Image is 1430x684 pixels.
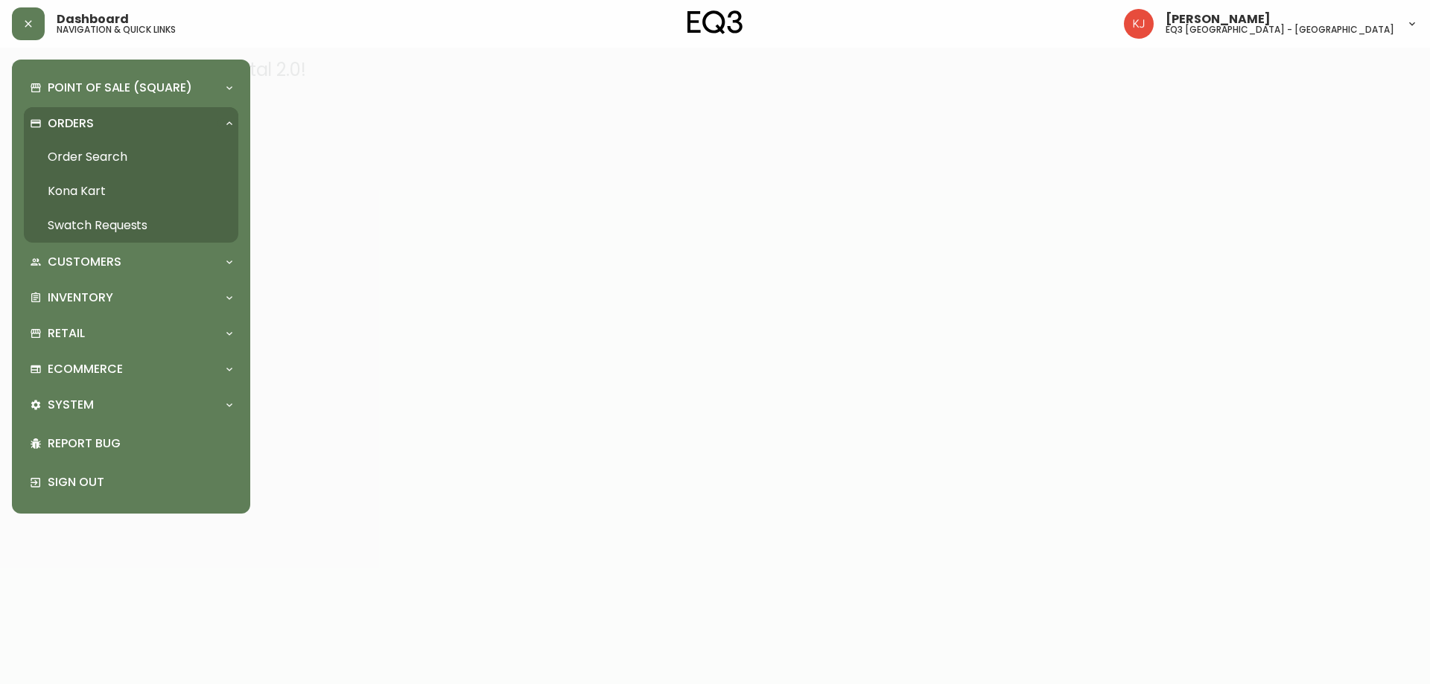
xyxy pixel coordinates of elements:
a: Swatch Requests [24,208,238,243]
p: System [48,397,94,413]
span: Dashboard [57,13,129,25]
div: Report Bug [24,424,238,463]
p: Retail [48,325,85,342]
p: Inventory [48,290,113,306]
p: Orders [48,115,94,132]
a: Kona Kart [24,174,238,208]
p: Report Bug [48,435,232,452]
div: Point of Sale (Square) [24,71,238,104]
a: Order Search [24,140,238,174]
p: Ecommerce [48,361,123,377]
div: System [24,389,238,421]
div: Orders [24,107,238,140]
div: Customers [24,246,238,278]
span: [PERSON_NAME] [1166,13,1271,25]
div: Inventory [24,281,238,314]
img: 24a625d34e264d2520941288c4a55f8e [1124,9,1154,39]
h5: eq3 [GEOGRAPHIC_DATA] - [GEOGRAPHIC_DATA] [1166,25,1394,34]
p: Point of Sale (Square) [48,80,192,96]
p: Customers [48,254,121,270]
h5: navigation & quick links [57,25,176,34]
img: logo [687,10,743,34]
div: Ecommerce [24,353,238,386]
p: Sign Out [48,474,232,490]
div: Sign Out [24,463,238,502]
div: Retail [24,317,238,350]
